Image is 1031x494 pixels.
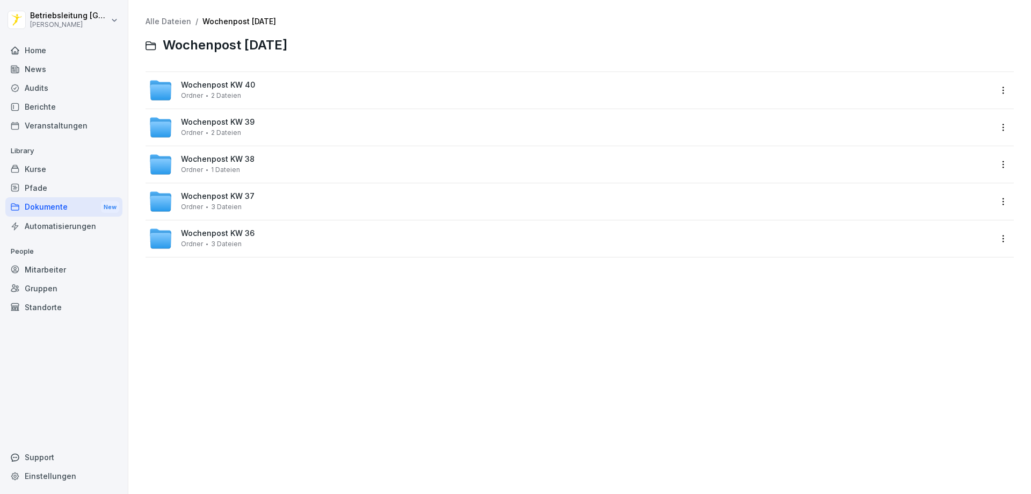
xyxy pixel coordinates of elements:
a: Gruppen [5,279,122,298]
a: DokumenteNew [5,197,122,217]
a: Home [5,41,122,60]
span: Wochenpost [DATE] [163,38,287,53]
a: Kurse [5,160,122,178]
span: Wochenpost KW 38 [181,155,255,164]
span: Wochenpost KW 36 [181,229,255,238]
span: Wochenpost KW 39 [181,118,255,127]
a: Wochenpost KW 36Ordner3 Dateien [149,227,991,250]
a: News [5,60,122,78]
span: / [195,17,198,26]
div: Support [5,448,122,467]
a: Audits [5,78,122,97]
a: Alle Dateien [146,17,191,26]
a: Standorte [5,298,122,317]
span: Ordner [181,129,203,137]
p: [PERSON_NAME] [30,21,108,28]
a: Wochenpost KW 40Ordner2 Dateien [149,78,991,102]
span: Wochenpost KW 40 [181,81,255,90]
span: Ordner [181,240,203,248]
span: 1 Dateien [211,166,240,174]
div: Dokumente [5,197,122,217]
p: Library [5,142,122,160]
div: New [101,201,119,213]
a: Wochenpost KW 38Ordner1 Dateien [149,153,991,176]
a: Wochenpost KW 37Ordner3 Dateien [149,190,991,213]
a: Berichte [5,97,122,116]
span: Ordner [181,92,203,99]
p: Betriebsleitung [GEOGRAPHIC_DATA] [30,11,108,20]
a: Wochenpost KW 39Ordner2 Dateien [149,116,991,139]
p: People [5,243,122,260]
span: Ordner [181,166,203,174]
a: Veranstaltungen [5,116,122,135]
span: 3 Dateien [211,240,242,248]
span: 2 Dateien [211,92,241,99]
a: Wochenpost [DATE] [202,17,276,26]
a: Automatisierungen [5,217,122,235]
a: Mitarbeiter [5,260,122,279]
a: Einstellungen [5,467,122,485]
span: Wochenpost KW 37 [181,192,255,201]
span: 2 Dateien [211,129,241,137]
a: Pfade [5,178,122,197]
span: Ordner [181,203,203,211]
span: 3 Dateien [211,203,242,211]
